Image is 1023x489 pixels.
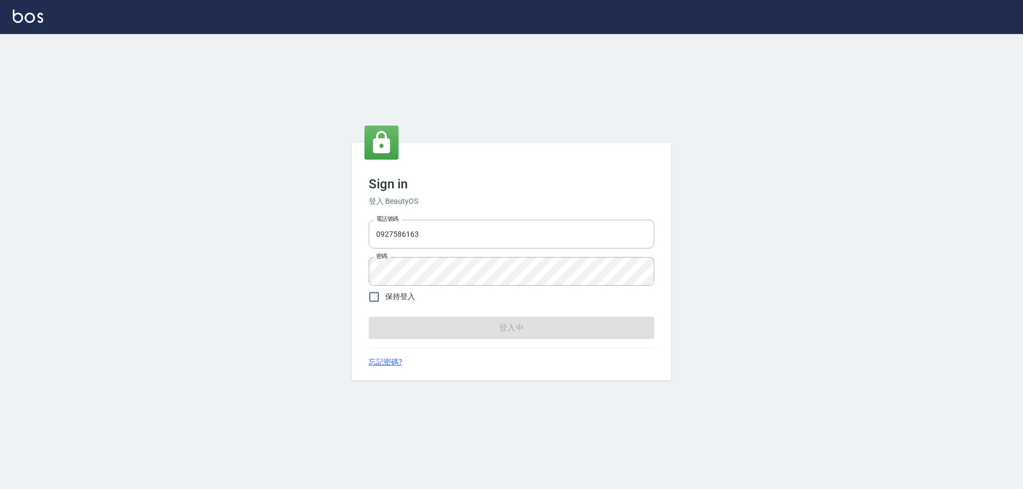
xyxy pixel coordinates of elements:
label: 密碼 [376,252,387,260]
a: 忘記密碼? [369,357,402,368]
span: 保持登入 [385,291,415,302]
img: Logo [13,10,43,23]
h3: Sign in [369,177,654,192]
label: 電話號碼 [376,215,399,223]
h6: 登入 BeautyOS [369,196,654,207]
